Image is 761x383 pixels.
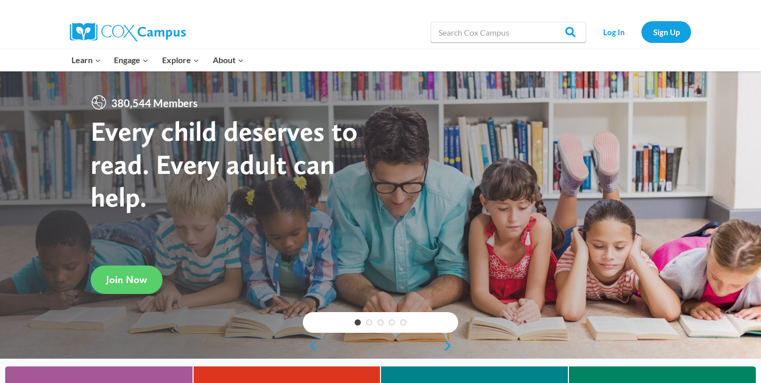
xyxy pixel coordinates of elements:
strong: Every child deserves to read. Every adult can help. [91,114,358,213]
a: 3 [377,319,384,326]
span: Learn [71,53,101,67]
img: Cox Campus [70,23,186,41]
a: 2 [366,319,372,326]
div: content slider buttons [303,335,458,356]
a: previous [303,340,318,352]
span: Explore [162,53,199,67]
span: Engage [114,53,149,67]
a: Sign Up [641,21,691,42]
nav: Secondary Navigation [591,21,691,42]
span: 380,544 Members [107,94,202,111]
span: Join Now [106,273,147,286]
a: next [443,340,458,352]
span: About [213,53,244,67]
a: 1 [355,319,361,326]
a: Join Now [91,266,163,294]
input: Search Cox Campus [431,22,586,42]
a: Log In [591,21,636,42]
a: 5 [400,319,406,326]
nav: Primary Navigation [65,49,250,71]
a: 4 [389,319,395,326]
